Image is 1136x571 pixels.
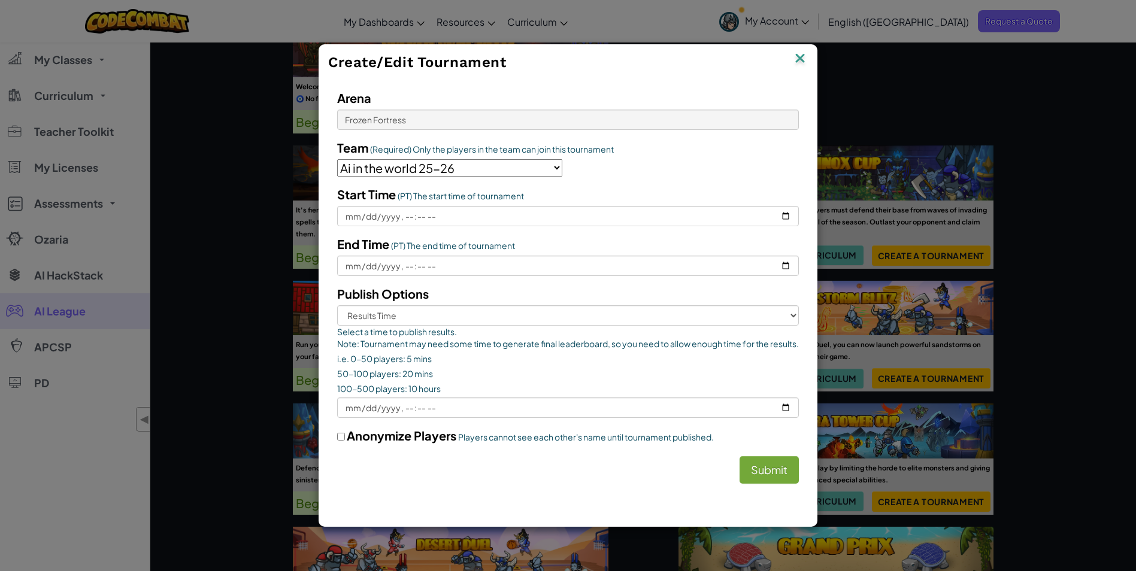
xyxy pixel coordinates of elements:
[370,144,614,154] span: (Required) Only the players in the team can join this tournament
[337,367,799,379] p: 50-100 players: 20 mins
[337,326,799,338] div: Select a time to publish results.
[337,186,396,203] label: Start Time
[337,139,368,156] label: Team
[337,338,799,350] p: Note: Tournament may need some time to generate final leaderboard, so you need to allow enough ti...
[337,89,371,107] label: Arena
[458,432,714,442] span: Players cannot see each other's name until tournament published.
[740,456,799,484] button: Submit
[337,235,389,253] label: End Time
[337,382,799,394] p: 100-500 players: 10 hours
[398,190,524,201] span: (PT) The start time of tournament
[337,353,799,365] p: i.e. 0-50 players: 5 mins
[328,48,506,71] span: Create/Edit Tournament
[337,285,429,302] label: Publish Options
[347,427,456,444] label: Anonymize Players
[792,50,808,68] img: IconClose.svg
[391,240,515,251] span: (PT) The end time of tournament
